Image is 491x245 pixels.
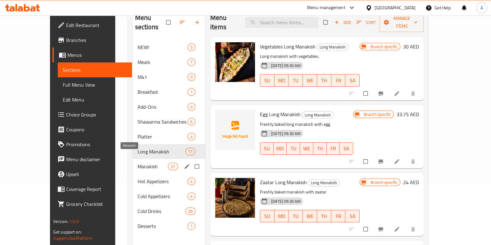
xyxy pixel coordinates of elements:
[394,226,401,232] a: Edit menu item
[215,42,255,82] img: Vegetables Long Manakish
[185,148,195,155] div: items
[188,119,195,125] span: 6
[333,18,352,27] button: Add
[52,107,132,122] a: Choice Groups
[133,174,205,189] div: Hot Appetizers4
[305,212,315,221] span: WE
[245,17,318,28] input: search
[138,58,188,66] div: Meals
[133,70,205,84] div: M410
[275,74,289,87] button: MO
[188,222,195,230] div: items
[53,234,93,242] a: Support.OpsPlatform
[58,77,132,92] a: Full Menu View
[133,114,205,129] div: Shawarma Sandwiches6
[334,212,343,221] span: FR
[260,210,275,222] button: SU
[368,179,400,185] span: Branch specific
[303,210,317,222] button: WE
[307,4,345,11] div: Menu-management
[291,76,300,85] span: TU
[138,118,188,125] div: Shawarma Sandwiches
[138,73,188,81] span: M41
[340,142,353,155] button: SA
[188,58,195,66] div: items
[348,76,357,85] span: SA
[138,88,188,96] div: Breakfast
[360,156,373,167] span: Select to update
[188,104,195,110] span: 0
[329,144,338,153] span: FR
[406,155,421,168] button: delete
[138,222,188,230] span: Desserts
[138,103,188,111] span: Add-Ons
[138,178,188,185] div: Hot Appetizers
[52,182,132,197] a: Coverage Report
[345,74,360,87] button: SA
[52,122,132,137] a: Coupons
[317,43,348,51] span: Long Manakish
[66,111,127,118] span: Choice Groups
[66,21,127,29] span: Edit Restaurant
[58,62,132,77] a: Sections
[133,219,205,234] div: Desserts1
[263,144,271,153] span: SU
[138,148,185,155] div: Long Manakish
[52,18,132,33] a: Edit Restaurant
[66,36,127,44] span: Branches
[302,144,311,153] span: WE
[269,63,303,69] span: [DATE] 09:30 AM
[52,33,132,48] a: Branches
[138,193,188,200] span: Cold Appetizers
[342,144,351,153] span: SA
[263,212,272,221] span: SU
[186,149,195,155] span: 11
[188,44,195,50] span: 5
[331,210,346,222] button: FR
[138,43,188,51] div: NEW!
[135,13,166,32] h2: Menu sections
[374,155,389,168] button: Branch-specific-item
[66,126,127,133] span: Coupons
[133,204,205,219] div: Cold Drinks35
[188,133,195,140] div: items
[58,92,132,107] a: Edit Menu
[406,222,421,236] button: delete
[277,212,286,221] span: MO
[316,144,324,153] span: TH
[260,178,307,187] span: Zaatar Long Manakish
[403,178,419,187] h6: 24 AED
[302,111,333,119] span: Long Manakish
[53,217,68,225] span: Version:
[52,152,132,167] a: Menu disclaimer
[133,55,205,70] div: Meals7
[374,87,389,100] button: Branch-specific-item
[320,76,329,85] span: TH
[320,16,333,28] span: Select section
[188,178,195,185] div: items
[63,96,127,103] span: Edit Menu
[66,185,127,193] span: Coverage Report
[274,142,287,155] button: MO
[52,197,132,211] a: Grocery Checklist
[275,210,289,222] button: MO
[375,4,416,11] div: [GEOGRAPHIC_DATA]
[188,59,195,65] span: 7
[215,110,255,150] img: Egg Long Manakish
[317,74,331,87] button: TH
[52,48,132,62] a: Menus
[260,188,360,196] p: Freshly baked manakish with zaatar
[360,88,373,99] span: Select to update
[52,137,132,152] a: Promotions
[260,42,316,51] span: Vegetables Long Manakish
[185,207,195,215] div: items
[133,129,205,144] div: Platter4
[352,18,380,27] span: Sort items
[138,207,185,215] div: Cold Drinks
[133,99,205,114] div: Add-Ons0
[188,89,195,95] span: 1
